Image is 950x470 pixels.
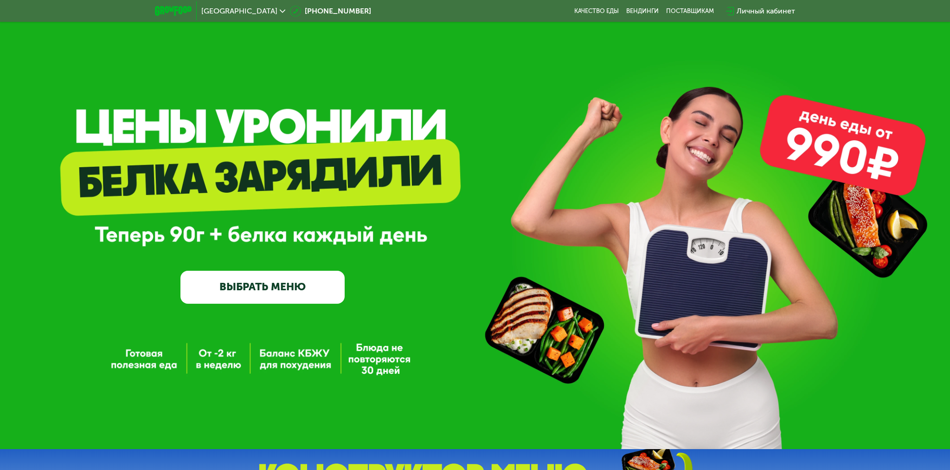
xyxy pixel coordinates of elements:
div: Личный кабинет [737,6,795,17]
div: поставщикам [666,7,714,15]
a: Вендинги [626,7,659,15]
a: ВЫБРАТЬ МЕНЮ [180,271,345,304]
a: Качество еды [574,7,619,15]
a: [PHONE_NUMBER] [290,6,371,17]
span: [GEOGRAPHIC_DATA] [201,7,277,15]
